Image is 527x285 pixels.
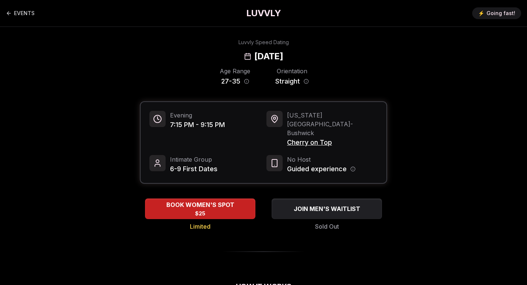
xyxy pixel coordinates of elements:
[275,67,309,75] div: Orientation
[165,200,236,209] span: BOOK WOMEN'S SPOT
[275,76,300,87] span: Straight
[170,164,217,174] span: 6-9 First Dates
[272,198,382,219] button: JOIN MEN'S WAITLIST - Sold Out
[487,10,515,17] span: Going fast!
[287,111,378,137] span: [US_STATE][GEOGRAPHIC_DATA] - Bushwick
[195,210,205,217] span: $25
[315,222,339,231] span: Sold Out
[478,10,484,17] span: ⚡️
[170,111,225,120] span: Evening
[350,166,356,172] button: Host information
[254,50,283,62] h2: [DATE]
[218,67,252,75] div: Age Range
[244,79,249,84] button: Age range information
[304,79,309,84] button: Orientation information
[238,39,289,46] div: Luvvly Speed Dating
[170,120,225,130] span: 7:15 PM - 9:15 PM
[246,7,281,19] a: LUVVLY
[287,164,347,174] span: Guided experience
[292,204,362,213] span: JOIN MEN'S WAITLIST
[170,155,217,164] span: Intimate Group
[145,198,255,219] button: BOOK WOMEN'S SPOT - Limited
[287,155,356,164] span: No Host
[221,76,240,87] span: 27 - 35
[287,137,378,148] span: Cherry on Top
[190,222,211,231] span: Limited
[6,10,35,17] a: Back to events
